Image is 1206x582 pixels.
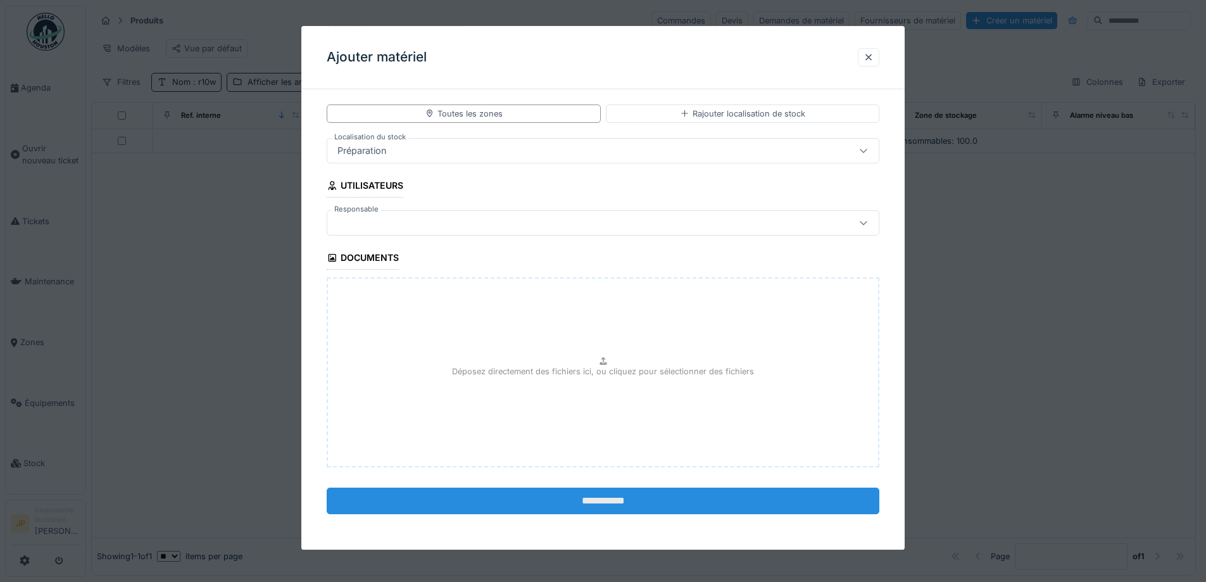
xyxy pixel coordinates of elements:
[327,176,403,198] div: Utilisateurs
[327,49,427,65] h3: Ajouter matériel
[452,365,754,377] p: Déposez directement des fichiers ici, ou cliquez pour sélectionner des fichiers
[332,132,408,142] label: Localisation du stock
[327,248,399,270] div: Documents
[680,108,805,120] div: Rajouter localisation de stock
[425,108,503,120] div: Toutes les zones
[332,144,392,158] div: Préparation
[332,204,381,215] label: Responsable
